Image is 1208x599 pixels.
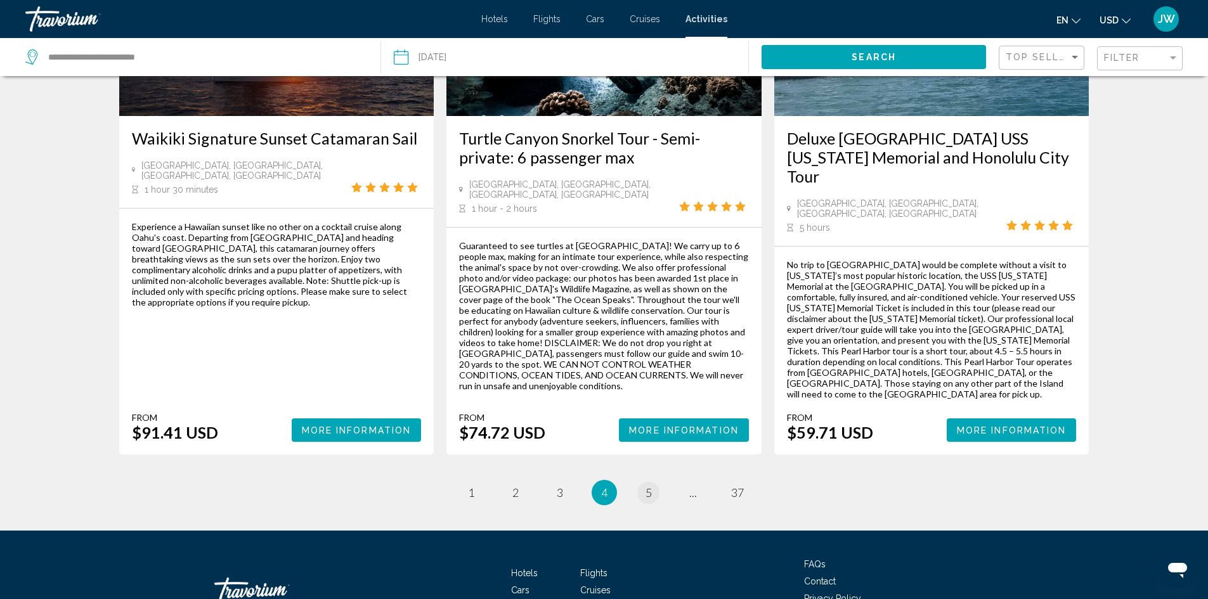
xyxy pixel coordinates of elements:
[630,14,660,24] a: Cruises
[1100,11,1131,29] button: Change currency
[957,425,1067,435] span: More Information
[1100,15,1119,25] span: USD
[511,568,538,578] a: Hotels
[1157,548,1198,589] iframe: Button to launch messaging window
[947,418,1077,442] button: More Information
[580,568,607,578] a: Flights
[586,14,604,24] a: Cars
[800,222,830,233] span: 5 hours
[1097,46,1183,72] button: Filter
[601,486,607,499] span: 4
[302,425,412,435] span: More Information
[1006,53,1081,63] mat-select: Sort by
[132,221,422,307] div: Experience a Hawaiian sunset like no other on a cocktail cruise along Oahu's coast. Departing fro...
[787,259,1077,399] div: No trip to [GEOGRAPHIC_DATA] would be complete without a visit to [US_STATE]’s most popular histo...
[512,486,519,499] span: 2
[797,198,1007,219] span: [GEOGRAPHIC_DATA], [GEOGRAPHIC_DATA], [GEOGRAPHIC_DATA], [GEOGRAPHIC_DATA]
[459,412,545,423] div: From
[804,559,826,569] a: FAQs
[685,14,727,24] a: Activities
[1104,53,1140,63] span: Filter
[557,486,563,499] span: 3
[292,418,422,442] button: More Information
[459,129,749,167] a: Turtle Canyon Snorkel Tour - Semi-private: 6 passenger max
[1150,6,1183,32] button: User Menu
[804,576,836,586] a: Contact
[25,6,469,32] a: Travorium
[619,418,749,442] button: More Information
[459,240,749,391] div: Guaranteed to see turtles at [GEOGRAPHIC_DATA]! We carry up to 6 people max, making for an intima...
[1056,11,1081,29] button: Change language
[459,423,545,442] div: $74.72 USD
[689,486,697,499] span: ...
[1006,52,1079,62] span: Top Sellers
[787,423,873,442] div: $59.71 USD
[787,412,873,423] div: From
[731,486,744,499] span: 37
[472,203,537,214] span: 1 hour - 2 hours
[145,184,218,195] span: 1 hour 30 minutes
[1056,15,1068,25] span: en
[1158,13,1175,25] span: JW
[132,129,422,148] a: Waikiki Signature Sunset Catamaran Sail
[132,423,218,442] div: $91.41 USD
[481,14,508,24] a: Hotels
[511,585,529,595] a: Cars
[762,45,986,68] button: Search
[580,585,611,595] a: Cruises
[394,38,749,76] button: Date: Nov 13, 2025
[119,480,1089,505] ul: Pagination
[646,486,652,499] span: 5
[132,412,218,423] div: From
[629,425,739,435] span: More Information
[787,129,1077,186] a: Deluxe [GEOGRAPHIC_DATA] USS [US_STATE] Memorial and Honolulu City Tour
[469,179,679,200] span: [GEOGRAPHIC_DATA], [GEOGRAPHIC_DATA], [GEOGRAPHIC_DATA], [GEOGRAPHIC_DATA]
[852,53,896,63] span: Search
[468,486,474,499] span: 1
[141,160,351,181] span: [GEOGRAPHIC_DATA], [GEOGRAPHIC_DATA], [GEOGRAPHIC_DATA], [GEOGRAPHIC_DATA]
[533,14,561,24] a: Flights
